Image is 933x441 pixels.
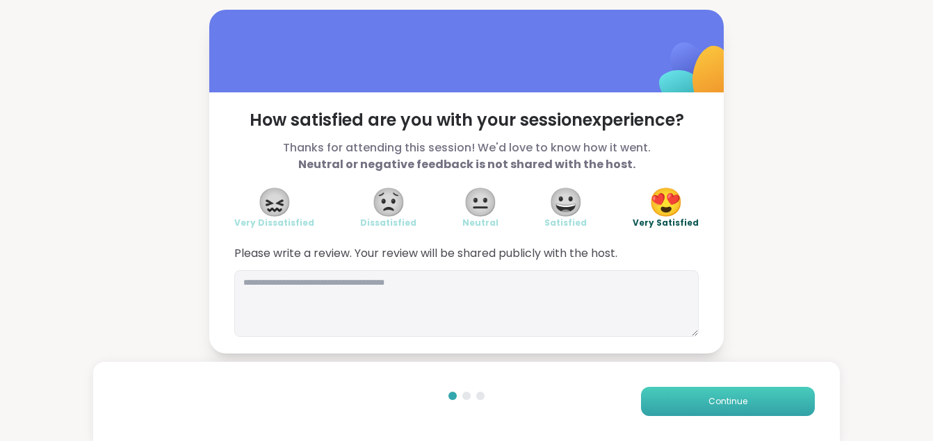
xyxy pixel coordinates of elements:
[649,190,683,215] span: 😍
[708,395,747,408] span: Continue
[641,387,815,416] button: Continue
[298,156,635,172] b: Neutral or negative feedback is not shared with the host.
[257,190,292,215] span: 😖
[544,217,587,228] span: Satisfied
[234,109,699,131] span: How satisfied are you with your session experience?
[234,217,314,228] span: Very Dissatisfied
[626,6,765,144] img: ShareWell Logomark
[633,217,699,228] span: Very Satisfied
[463,190,498,215] span: 😐
[360,217,416,228] span: Dissatisfied
[234,245,699,262] span: Please write a review. Your review will be shared publicly with the host.
[234,140,699,173] span: Thanks for attending this session! We'd love to know how it went.
[462,217,498,228] span: Neutral
[371,190,406,215] span: 😟
[549,190,583,215] span: 😀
